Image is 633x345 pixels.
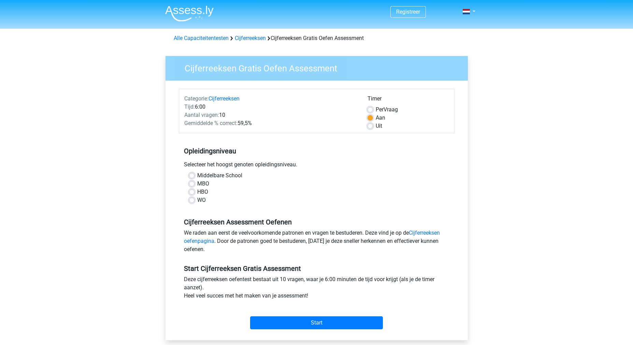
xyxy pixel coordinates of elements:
[179,119,362,127] div: 59,5%
[376,106,384,113] span: Per
[174,35,229,41] a: Alle Capaciteitentesten
[165,5,214,22] img: Assessly
[368,95,449,106] div: Timer
[179,111,362,119] div: 10
[250,316,383,329] input: Start
[235,35,266,41] a: Cijferreeksen
[184,264,449,273] h5: Start Cijferreeksen Gratis Assessment
[376,114,385,122] label: Aan
[179,275,455,303] div: Deze cijferreeksen oefentest bestaat uit 10 vragen, waar je 6:00 minuten de tijd voor krijgt (als...
[184,120,238,126] span: Gemiddelde % correct:
[197,171,242,180] label: Middelbare School
[376,122,382,130] label: Uit
[179,229,455,256] div: We raden aan eerst de veelvoorkomende patronen en vragen te bestuderen. Deze vind je op de . Door...
[184,218,449,226] h5: Cijferreeksen Assessment Oefenen
[171,34,462,42] div: Cijferreeksen Gratis Oefen Assessment
[197,196,206,204] label: WO
[184,144,449,158] h5: Opleidingsniveau
[176,60,463,74] h3: Cijferreeksen Gratis Oefen Assessment
[197,188,208,196] label: HBO
[208,95,240,102] a: Cijferreeksen
[396,9,420,15] a: Registreer
[184,95,208,102] span: Categorie:
[179,103,362,111] div: 6:00
[179,161,455,171] div: Selecteer het hoogst genoten opleidingsniveau.
[184,104,195,110] span: Tijd:
[376,106,398,114] label: Vraag
[184,112,219,118] span: Aantal vragen:
[197,180,209,188] label: MBO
